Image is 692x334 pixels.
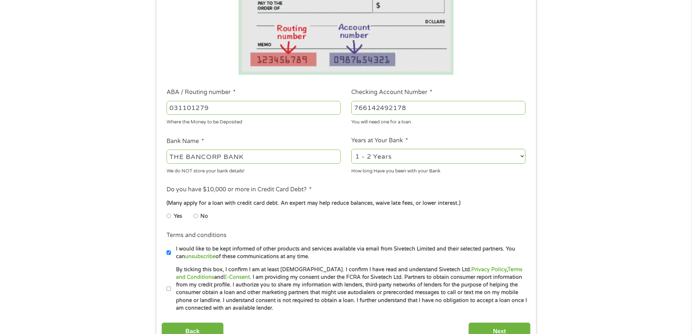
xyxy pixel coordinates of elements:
input: 345634636 [351,101,525,115]
a: Terms and Conditions [176,266,523,280]
label: Checking Account Number [351,89,432,96]
label: ABA / Routing number [167,89,236,96]
label: No [200,212,208,220]
label: Bank Name [167,138,204,145]
label: Do you have $10,000 or more in Credit Card Debt? [167,186,312,194]
div: (Many apply for a loan with credit card debt. An expert may help reduce balances, waive late fees... [167,199,525,207]
label: I would like to be kept informed of other products and services available via email from Sivetech... [171,245,528,261]
label: Terms and conditions [167,232,227,239]
label: Years at Your Bank [351,137,408,144]
input: 263177916 [167,101,341,115]
a: unsubscribe [185,253,216,260]
a: E-Consent [224,274,250,280]
label: Yes [174,212,182,220]
div: How long Have you been with your Bank [351,165,525,175]
div: Where the Money to be Deposited [167,116,341,126]
label: By ticking this box, I confirm I am at least [DEMOGRAPHIC_DATA]. I confirm I have read and unders... [171,266,528,312]
div: We do NOT store your bank details! [167,165,341,175]
div: You will need one for a loan. [351,116,525,126]
a: Privacy Policy [471,266,507,273]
